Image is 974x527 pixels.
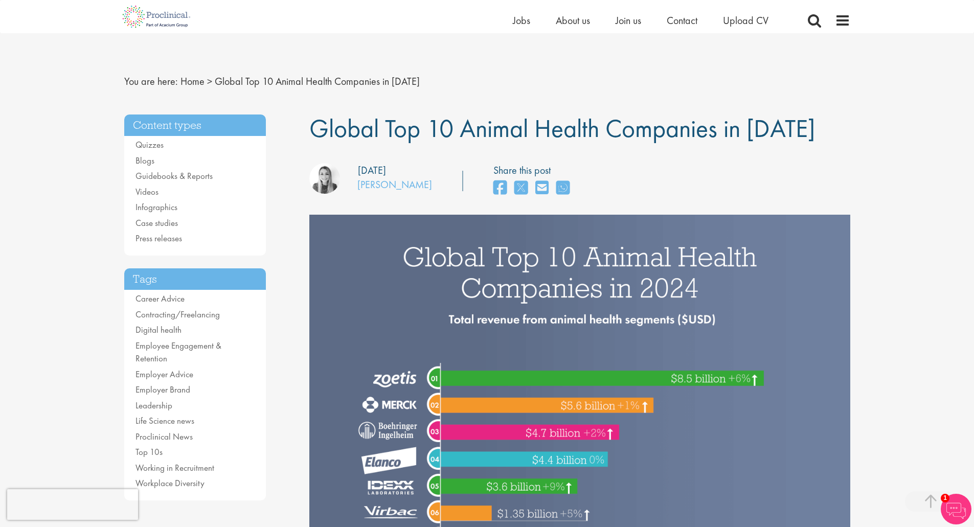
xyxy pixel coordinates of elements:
h3: Tags [124,268,266,290]
a: Leadership [135,400,172,411]
a: Contact [667,14,697,27]
a: Employer Advice [135,369,193,380]
a: share on email [535,177,549,199]
a: share on facebook [493,177,507,199]
a: Workplace Diversity [135,477,205,489]
a: Guidebooks & Reports [135,170,213,181]
a: share on twitter [514,177,528,199]
a: Employer Brand [135,384,190,395]
a: [PERSON_NAME] [357,178,432,191]
a: Top 10s [135,446,163,457]
a: Videos [135,186,158,197]
a: Contracting/Freelancing [135,309,220,320]
a: Working in Recruitment [135,462,214,473]
a: Quizzes [135,139,164,150]
span: You are here: [124,75,178,88]
a: About us [556,14,590,27]
div: [DATE] [358,163,386,178]
a: breadcrumb link [180,75,205,88]
a: Upload CV [723,14,768,27]
a: Employee Engagement & Retention [135,340,221,364]
a: Infographics [135,201,177,213]
span: Global Top 10 Animal Health Companies in [DATE] [215,75,420,88]
a: Blogs [135,155,154,166]
a: Career Advice [135,293,185,304]
label: Share this post [493,163,575,178]
a: Life Science news [135,415,194,426]
a: share on whats app [556,177,570,199]
h3: Content types [124,114,266,136]
img: Chatbot [941,494,971,524]
a: Case studies [135,217,178,228]
a: Press releases [135,233,182,244]
span: 1 [941,494,949,502]
span: Global Top 10 Animal Health Companies in [DATE] [309,112,815,145]
a: Join us [616,14,641,27]
a: Proclinical News [135,431,193,442]
img: Hannah Burke [309,163,340,194]
a: Digital health [135,324,182,335]
iframe: reCAPTCHA [7,489,138,520]
a: Jobs [513,14,530,27]
span: > [207,75,212,88]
